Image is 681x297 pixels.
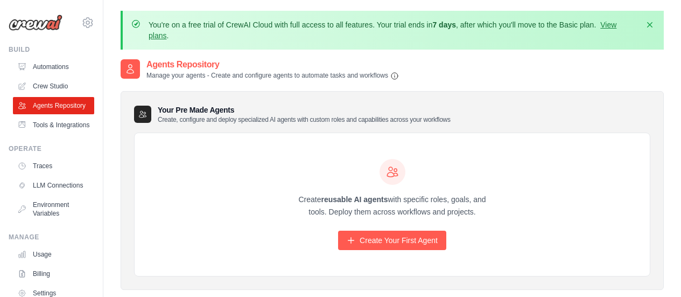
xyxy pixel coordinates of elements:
a: Automations [13,58,94,75]
a: Crew Studio [13,78,94,95]
p: Create with specific roles, goals, and tools. Deploy them across workflows and projects. [289,194,496,218]
div: Build [9,45,94,54]
a: Agents Repository [13,97,94,114]
a: Billing [13,265,94,282]
a: Usage [13,246,94,263]
a: Environment Variables [13,196,94,222]
a: Tools & Integrations [13,116,94,134]
p: Manage your agents - Create and configure agents to automate tasks and workflows [146,71,399,80]
h2: Agents Repository [146,58,399,71]
a: LLM Connections [13,177,94,194]
div: Manage [9,233,94,241]
a: Create Your First Agent [338,231,446,250]
a: Traces [13,157,94,175]
h3: Your Pre Made Agents [158,105,451,124]
div: Operate [9,144,94,153]
strong: 7 days [432,20,456,29]
img: Logo [9,15,62,31]
p: You're on a free trial of CrewAI Cloud with full access to all features. Your trial ends in , aft... [149,19,638,41]
strong: reusable AI agents [321,195,388,204]
p: Create, configure and deploy specialized AI agents with custom roles and capabilities across your... [158,115,451,124]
